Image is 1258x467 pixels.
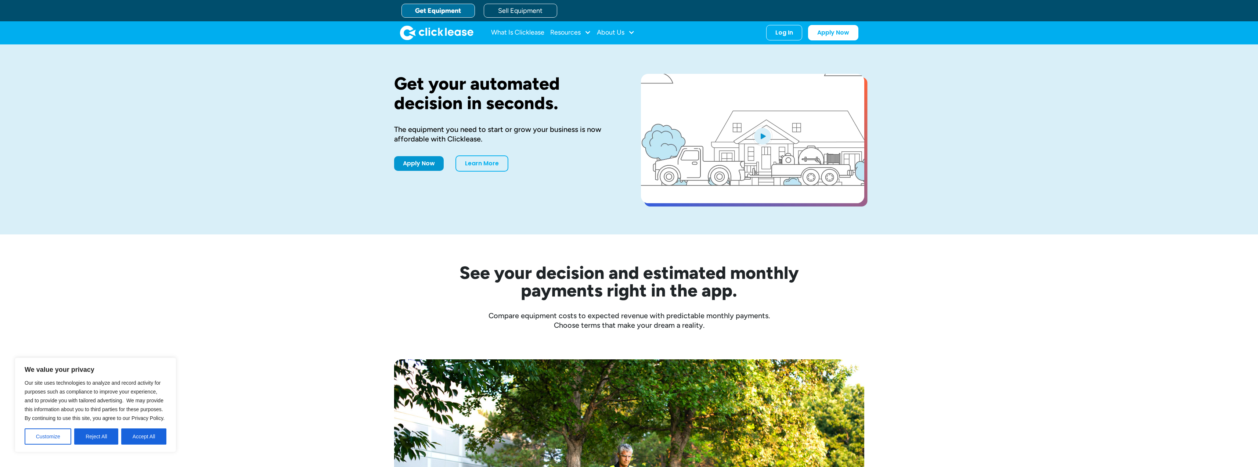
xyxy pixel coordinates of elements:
[74,428,118,445] button: Reject All
[394,156,444,171] a: Apply Now
[394,125,617,144] div: The equipment you need to start or grow your business is now affordable with Clicklease.
[25,428,71,445] button: Customize
[400,25,473,40] a: home
[25,380,165,421] span: Our site uses technologies to analyze and record activity for purposes such as compliance to impr...
[484,4,557,18] a: Sell Equipment
[394,311,864,330] div: Compare equipment costs to expected revenue with predictable monthly payments. Choose terms that ...
[550,25,591,40] div: Resources
[455,155,508,172] a: Learn More
[641,74,864,203] a: open lightbox
[597,25,635,40] div: About Us
[15,358,176,452] div: We value your privacy
[394,74,617,113] h1: Get your automated decision in seconds.
[401,4,475,18] a: Get Equipment
[753,126,772,146] img: Blue play button logo on a light blue circular background
[121,428,166,445] button: Accept All
[400,25,473,40] img: Clicklease logo
[423,264,835,299] h2: See your decision and estimated monthly payments right in the app.
[25,365,166,374] p: We value your privacy
[775,29,793,36] div: Log In
[491,25,544,40] a: What Is Clicklease
[808,25,858,40] a: Apply Now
